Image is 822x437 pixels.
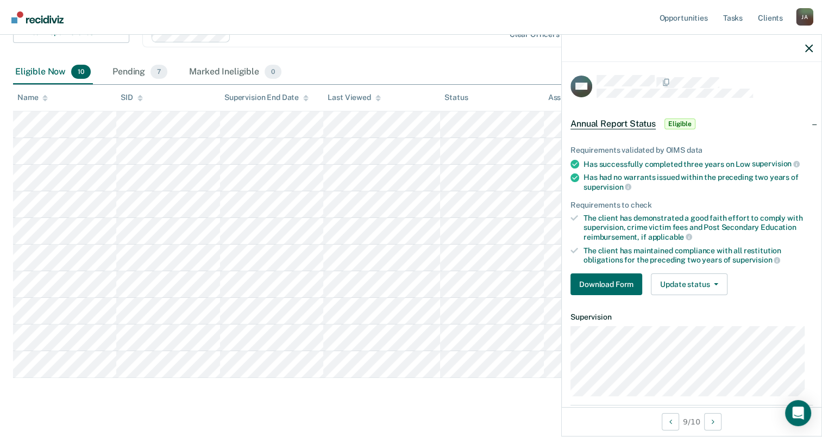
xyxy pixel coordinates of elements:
[662,413,679,430] button: Previous Opportunity
[583,183,631,191] span: supervision
[704,413,721,430] button: Next Opportunity
[570,273,647,295] a: Navigate to form link
[570,201,813,210] div: Requirements to check
[648,233,692,241] span: applicable
[548,93,599,102] div: Assigned to
[265,65,281,79] span: 0
[785,400,811,426] div: Open Intercom Messenger
[570,118,656,129] span: Annual Report Status
[583,214,813,241] div: The client has demonstrated a good faith effort to comply with supervision, crime victim fees and...
[570,273,642,295] button: Download Form
[570,313,813,322] dt: Supervision
[71,65,91,79] span: 10
[11,11,64,23] img: Recidiviz
[796,8,813,26] div: J A
[570,146,813,155] div: Requirements validated by OIMS data
[732,255,780,264] span: supervision
[17,93,48,102] div: Name
[13,60,93,84] div: Eligible Now
[583,159,813,169] div: Has successfully completed three years on Low
[752,159,800,168] span: supervision
[583,173,813,191] div: Has had no warrants issued within the preceding two years of
[583,246,813,265] div: The client has maintained compliance with all restitution obligations for the preceding two years of
[562,407,821,436] div: 9 / 10
[562,107,821,141] div: Annual Report StatusEligible
[328,93,380,102] div: Last Viewed
[664,118,695,129] span: Eligible
[187,60,284,84] div: Marked Ineligible
[651,273,727,295] button: Update status
[150,65,167,79] span: 7
[444,93,468,102] div: Status
[796,8,813,26] button: Profile dropdown button
[121,93,143,102] div: SID
[224,93,309,102] div: Supervision End Date
[110,60,170,84] div: Pending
